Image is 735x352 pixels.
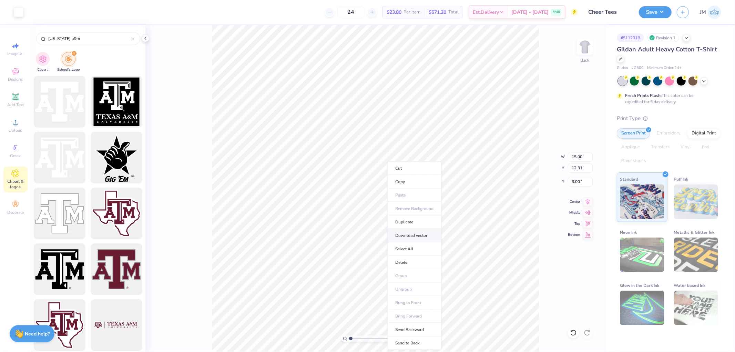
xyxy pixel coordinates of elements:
[700,6,721,19] a: JM
[647,33,679,42] div: Revision 1
[387,215,441,229] li: Duplicate
[674,175,688,183] span: Puff Ink
[617,45,717,53] span: Gildan Adult Heavy Cotton T-Shirt
[568,210,580,215] span: Middle
[429,9,446,16] span: $571.20
[674,282,706,289] span: Water based Ink
[448,9,459,16] span: Total
[473,9,499,16] span: Est. Delivery
[620,291,664,325] img: Glow in the Dark Ink
[568,221,580,226] span: Top
[39,55,47,63] img: Clipart Image
[387,242,441,256] li: Select All
[337,6,364,18] input: – –
[580,57,589,63] div: Back
[387,9,401,16] span: $23.80
[583,5,634,19] input: Untitled Design
[646,142,674,152] div: Transfers
[7,102,24,108] span: Add Text
[25,331,50,337] strong: Need help?
[620,229,637,236] span: Neon Ink
[617,33,644,42] div: # 511201B
[57,52,80,72] button: filter button
[3,179,28,190] span: Clipart & logos
[38,67,48,72] span: Clipart
[387,336,441,350] li: Send to Back
[617,156,650,166] div: Rhinestones
[578,40,592,54] img: Back
[620,175,638,183] span: Standard
[674,291,718,325] img: Water based Ink
[620,238,664,272] img: Neon Ink
[687,128,721,139] div: Digital Print
[7,210,24,215] span: Decorate
[387,161,441,175] li: Cut
[553,10,560,14] span: FREE
[617,128,650,139] div: Screen Print
[674,238,718,272] img: Metallic & Glitter Ink
[708,6,721,19] img: Joshua Macky Gaerlan
[568,199,580,204] span: Center
[387,229,441,242] li: Download vector
[652,128,685,139] div: Embroidery
[48,35,131,42] input: Try "WashU"
[8,77,23,82] span: Designs
[631,65,644,71] span: # G500
[620,184,664,219] img: Standard
[10,153,21,159] span: Greek
[57,67,80,72] span: School's Logo
[36,52,50,72] div: filter for Clipart
[625,92,710,105] div: This color can be expedited for 5 day delivery.
[36,52,50,72] button: filter button
[57,52,80,72] div: filter for School's Logo
[9,128,22,133] span: Upload
[387,256,441,269] li: Delete
[639,6,672,18] button: Save
[674,229,715,236] span: Metallic & Glitter Ink
[676,142,695,152] div: Vinyl
[617,114,721,122] div: Print Type
[647,65,682,71] span: Minimum Order: 24 +
[617,142,644,152] div: Applique
[620,282,659,289] span: Glow in the Dark Ink
[8,51,24,57] span: Image AI
[625,93,662,98] strong: Fresh Prints Flash:
[387,323,441,336] li: Send Backward
[404,9,420,16] span: Per Item
[674,184,718,219] img: Puff Ink
[387,175,441,189] li: Copy
[65,55,72,63] img: School's Logo Image
[568,232,580,237] span: Bottom
[697,142,714,152] div: Foil
[700,8,706,16] span: JM
[617,65,628,71] span: Gildan
[511,9,549,16] span: [DATE] - [DATE]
